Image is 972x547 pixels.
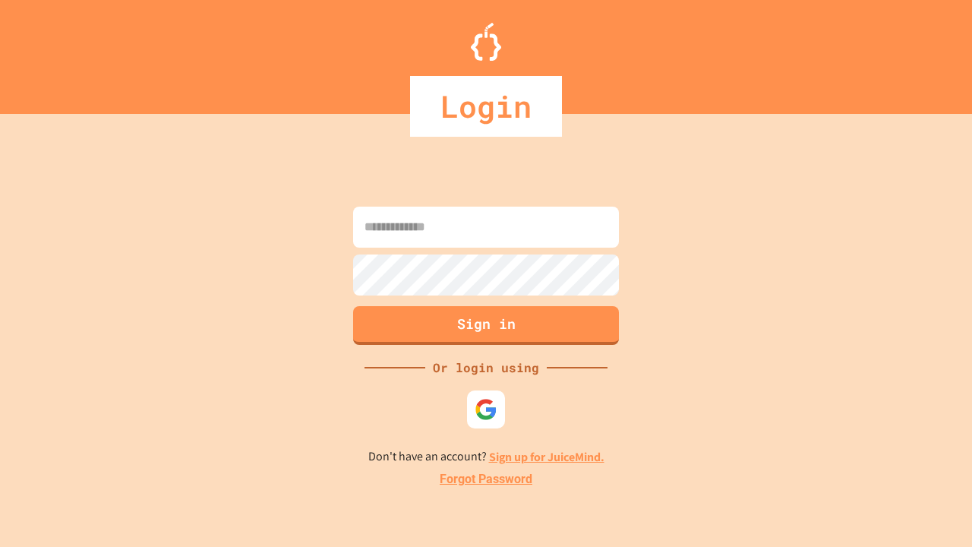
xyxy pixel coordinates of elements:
[410,76,562,137] div: Login
[440,470,532,489] a: Forgot Password
[475,398,497,421] img: google-icon.svg
[368,447,604,466] p: Don't have an account?
[425,359,547,377] div: Or login using
[908,486,957,532] iframe: chat widget
[489,449,604,465] a: Sign up for JuiceMind.
[353,306,619,345] button: Sign in
[846,420,957,485] iframe: chat widget
[471,23,501,61] img: Logo.svg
